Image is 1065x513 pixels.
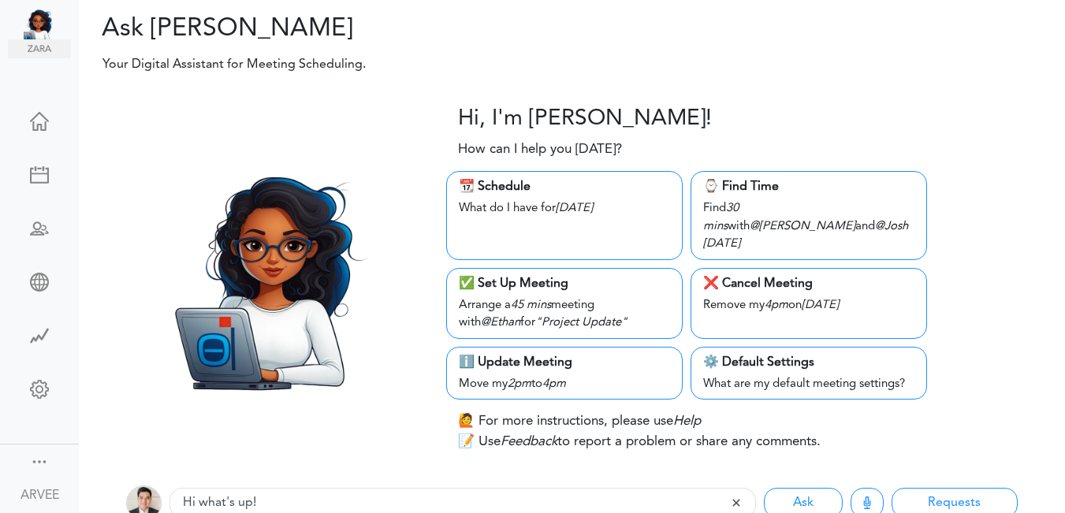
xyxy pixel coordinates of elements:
div: Move my to [459,372,670,394]
div: What do I have for [459,196,670,218]
img: Zara.png [141,154,392,404]
div: ARVEE [20,486,59,505]
i: @Ethan [481,317,520,329]
div: ⌚️ Find Time [703,177,914,196]
div: Share Meeting Link [8,273,71,288]
div: Find with and [703,196,914,254]
div: Change Settings [8,380,71,396]
div: ❌ Cancel Meeting [703,274,914,293]
i: [DATE] [703,238,740,250]
i: 45 mins [511,299,551,311]
a: ARVEE [2,476,77,511]
i: 2pm [508,378,531,390]
div: ℹ️ Update Meeting [459,353,670,372]
i: @Josh [875,221,908,232]
p: Your Digital Assistant for Meeting Scheduling. [91,55,782,74]
h3: Hi, I'm [PERSON_NAME]! [458,106,712,133]
div: Schedule Team Meeting [8,219,71,235]
div: Home [8,112,71,128]
i: 30 mins [703,203,739,232]
i: "Project Update" [535,317,627,329]
div: ⚙️ Default Settings [703,353,914,372]
p: How can I help you [DATE]? [458,139,622,160]
div: ✅ Set Up Meeting [459,274,670,293]
i: Help [673,414,701,428]
div: New Meeting [8,165,71,181]
a: Change side menu [30,452,49,474]
i: [DATE] [556,203,593,214]
i: [DATE] [802,299,839,311]
div: Arrange a meeting with for [459,293,670,333]
h2: Ask [PERSON_NAME] [91,14,560,44]
div: Remove my on [703,293,914,315]
div: 📆 Schedule [459,177,670,196]
p: 🙋 For more instructions, please use [458,411,701,432]
i: Feedback [501,435,557,448]
p: 📝 Use to report a problem or share any comments. [458,432,821,452]
i: 4pm [765,299,788,311]
div: Time Saved [8,326,71,342]
div: Show menu and text [30,452,49,468]
i: 4pm [542,378,566,390]
img: Unified Global - Powered by TEAMCAL AI [24,8,71,39]
div: What are my default meeting settings? [703,372,914,394]
a: Change Settings [8,372,71,410]
i: @[PERSON_NAME] [750,221,855,232]
img: zara.png [8,39,71,58]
